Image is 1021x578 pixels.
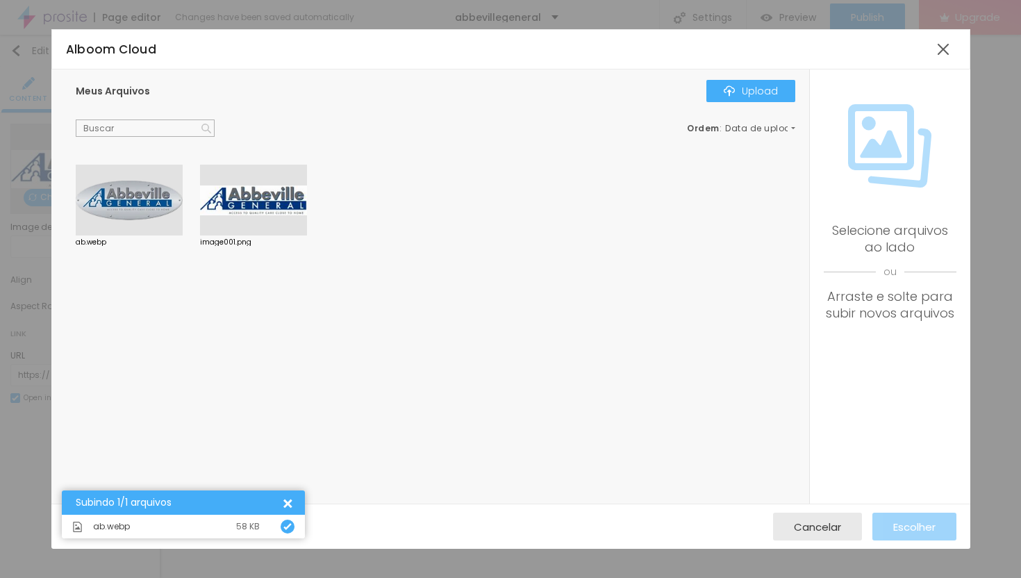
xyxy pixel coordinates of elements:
span: Meus Arquivos [76,84,150,98]
div: Upload [724,85,778,97]
span: ou [824,256,956,288]
span: Escolher [893,521,936,533]
div: : [687,124,795,133]
div: image001.png [200,239,307,246]
span: Data de upload [725,124,797,133]
img: Icone [724,85,735,97]
button: IconeUpload [706,80,795,102]
div: 58 KB [236,522,260,531]
input: Buscar [76,119,215,138]
span: Ordem [687,122,720,134]
img: Icone [201,124,211,133]
button: Escolher [872,513,956,540]
img: Icone [283,522,292,531]
button: Cancelar [773,513,862,540]
img: Icone [72,522,83,532]
div: Selecione arquivos ao lado Arraste e solte para subir novos arquivos [824,222,956,322]
span: Cancelar [794,521,841,533]
img: Icone [848,104,931,188]
span: Alboom Cloud [66,41,157,58]
div: Subindo 1/1 arquivos [76,497,281,508]
div: ab.webp [76,239,183,246]
span: ab.webp [93,522,130,531]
